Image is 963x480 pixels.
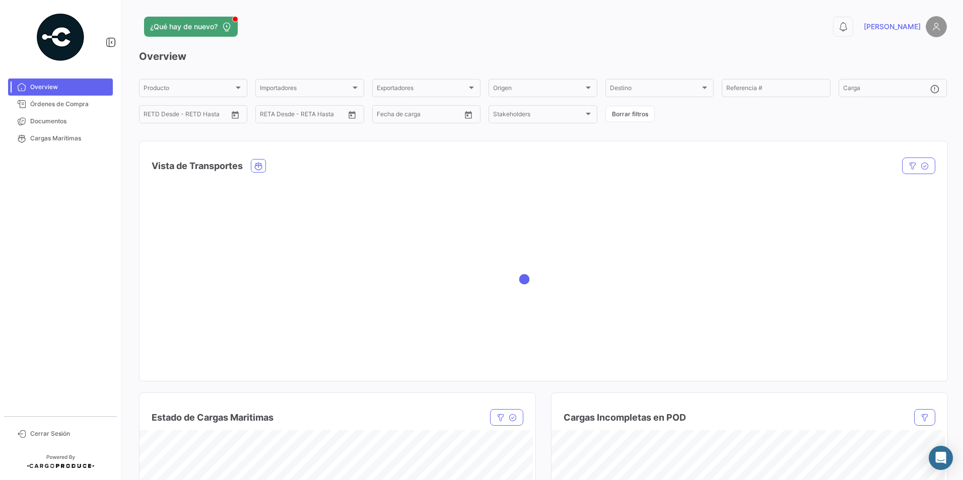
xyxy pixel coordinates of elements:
[251,159,265,172] button: Ocean
[493,86,583,93] span: Origen
[493,112,583,119] span: Stakeholders
[605,106,655,122] button: Borrar filtros
[377,86,467,93] span: Exportadores
[228,107,243,122] button: Open calendar
[30,429,109,438] span: Cerrar Sesión
[610,86,700,93] span: Destino
[30,100,109,109] span: Órdenes de Compra
[30,117,109,126] span: Documentos
[169,112,209,119] input: Hasta
[260,112,278,119] input: Desde
[285,112,325,119] input: Hasta
[144,86,234,93] span: Producto
[345,107,360,122] button: Open calendar
[139,49,947,63] h3: Overview
[8,113,113,130] a: Documentos
[30,134,109,143] span: Cargas Marítimas
[8,78,113,96] a: Overview
[8,130,113,147] a: Cargas Marítimas
[461,107,476,122] button: Open calendar
[929,446,953,470] div: Abrir Intercom Messenger
[402,112,442,119] input: Hasta
[144,112,162,119] input: Desde
[926,16,947,37] img: placeholder-user.png
[152,159,243,173] h4: Vista de Transportes
[864,22,921,32] span: [PERSON_NAME]
[144,17,238,37] button: ¿Qué hay de nuevo?
[35,12,86,62] img: powered-by.png
[8,96,113,113] a: Órdenes de Compra
[260,86,350,93] span: Importadores
[377,112,395,119] input: Desde
[152,411,273,425] h4: Estado de Cargas Maritimas
[30,83,109,92] span: Overview
[150,22,218,32] span: ¿Qué hay de nuevo?
[564,411,686,425] h4: Cargas Incompletas en POD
